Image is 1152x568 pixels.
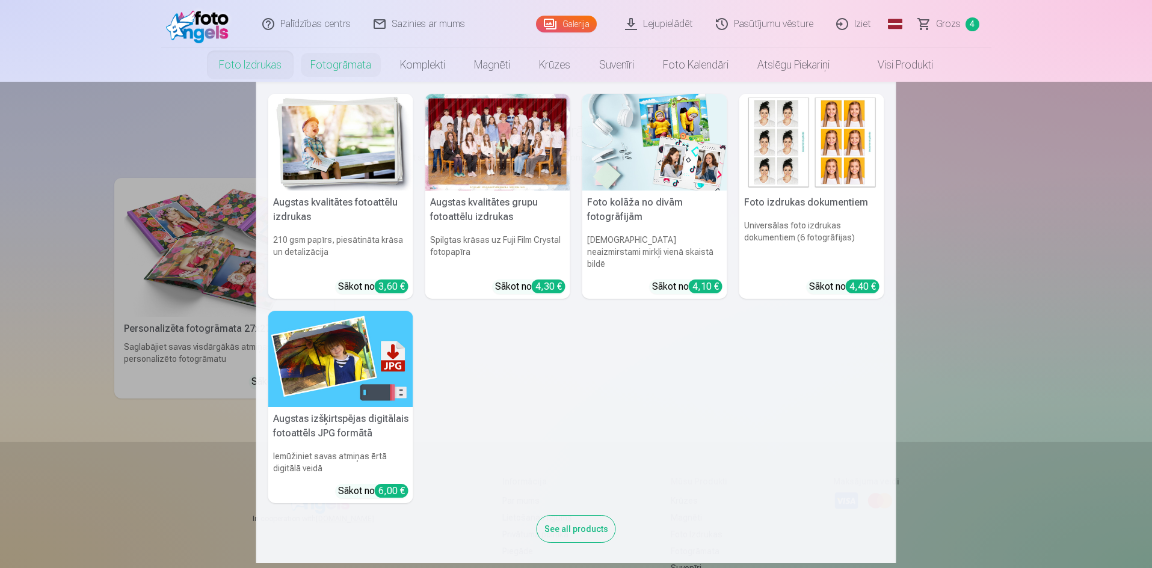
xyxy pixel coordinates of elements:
div: See all products [537,515,616,543]
h6: 210 gsm papīrs, piesātināta krāsa un detalizācija [268,229,413,275]
div: 4,40 € [846,279,879,293]
h6: Universālas foto izdrukas dokumentiem (6 fotogrāfijas) [739,215,884,275]
h5: Augstas kvalitātes fotoattēlu izdrukas [268,191,413,229]
h6: Spilgtas krāsas uz Fuji Film Crystal fotopapīra [425,229,570,275]
a: Suvenīri [585,48,648,82]
a: Foto izdrukas dokumentiemFoto izdrukas dokumentiemUniversālas foto izdrukas dokumentiem (6 fotogr... [739,94,884,299]
div: 3,60 € [375,279,408,293]
a: Augstas izšķirtspējas digitālais fotoattēls JPG formātāAugstas izšķirtspējas digitālais fotoattēl... [268,311,413,504]
h5: Foto izdrukas dokumentiem [739,191,884,215]
a: Foto kalendāri [648,48,743,82]
a: Galerija [536,16,597,32]
a: Magnēti [460,48,525,82]
a: See all products [537,522,616,534]
img: /fa1 [166,5,235,43]
h6: Iemūžiniet savas atmiņas ērtā digitālā veidā [268,445,413,479]
img: Augstas izšķirtspējas digitālais fotoattēls JPG formātā [268,311,413,408]
span: 4 [966,17,979,31]
a: Visi produkti [844,48,947,82]
h5: Augstas kvalitātes grupu fotoattēlu izdrukas [425,191,570,229]
div: 6,00 € [375,484,408,498]
div: Sākot no [652,279,722,294]
a: Fotogrāmata [296,48,386,82]
a: Krūzes [525,48,585,82]
a: Foto izdrukas [205,48,296,82]
h5: Foto kolāža no divām fotogrāfijām [582,191,727,229]
div: Sākot no [809,279,879,294]
h6: [DEMOGRAPHIC_DATA] neaizmirstami mirkļi vienā skaistā bildē [582,229,727,275]
a: Foto kolāža no divām fotogrāfijāmFoto kolāža no divām fotogrāfijām[DEMOGRAPHIC_DATA] neaizmirstam... [582,94,727,299]
div: Sākot no [338,484,408,498]
div: 4,10 € [689,279,722,293]
div: Sākot no [338,279,408,294]
h5: Augstas izšķirtspējas digitālais fotoattēls JPG formātā [268,407,413,445]
a: Augstas kvalitātes fotoattēlu izdrukasAugstas kvalitātes fotoattēlu izdrukas210 gsm papīrs, piesā... [268,94,413,299]
img: Foto izdrukas dokumentiem [739,94,884,191]
div: Sākot no [495,279,565,294]
a: Komplekti [386,48,460,82]
span: Grozs [936,17,961,31]
div: 4,30 € [532,279,565,293]
a: Atslēgu piekariņi [743,48,844,82]
img: Augstas kvalitātes fotoattēlu izdrukas [268,94,413,191]
a: Augstas kvalitātes grupu fotoattēlu izdrukasSpilgtas krāsas uz Fuji Film Crystal fotopapīraSākot ... [425,94,570,299]
img: Foto kolāža no divām fotogrāfijām [582,94,727,191]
